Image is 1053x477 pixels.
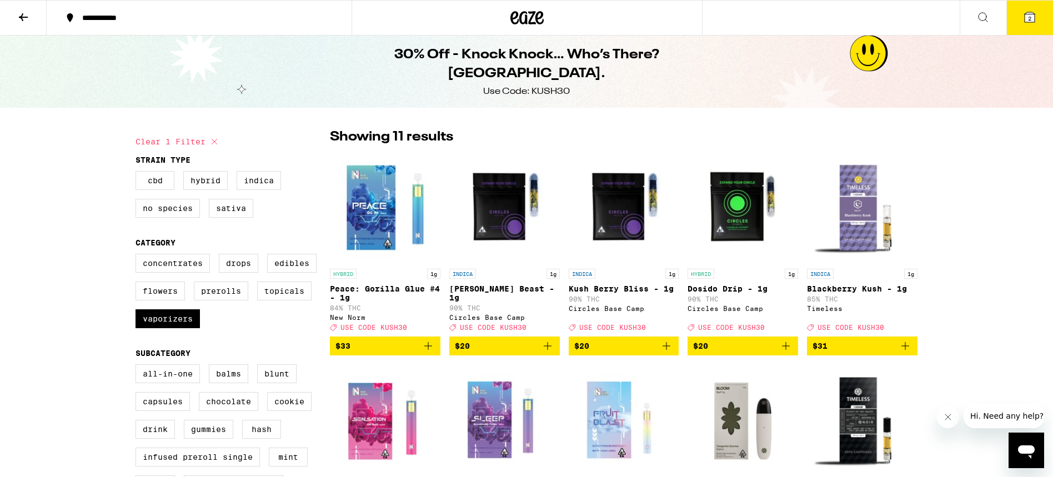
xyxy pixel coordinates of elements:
iframe: Message from company [964,404,1044,428]
div: Timeless [807,305,917,312]
a: Open page for Blackberry Kush - 1g from Timeless [807,152,917,337]
div: Circles Base Camp [569,305,679,312]
label: No Species [136,199,200,218]
img: New Norm - Sleep: Granddaddy Purple - 1g [449,364,560,475]
span: USE CODE KUSH30 [579,324,646,331]
p: 1g [427,269,440,279]
p: Kush Berry Bliss - 1g [569,284,679,293]
div: Circles Base Camp [449,314,560,321]
button: Add to bag [449,337,560,355]
label: Drops [219,254,258,273]
img: New Norm - Watermelon Zkittles - 1g [569,364,679,475]
label: Infused Preroll Single [136,448,260,466]
p: INDICA [449,269,476,279]
label: Sativa [209,199,253,218]
p: Blackberry Kush - 1g [807,284,917,293]
p: 1g [546,269,560,279]
span: $20 [693,342,708,350]
p: 85% THC [807,295,917,303]
span: USE CODE KUSH30 [460,324,526,331]
label: Chocolate [199,392,258,411]
div: New Norm [330,314,440,321]
p: 1g [904,269,917,279]
button: Add to bag [330,337,440,355]
label: Edibles [267,254,317,273]
span: USE CODE KUSH30 [818,324,884,331]
p: INDICA [807,269,834,279]
label: Vaporizers [136,309,200,328]
span: $20 [574,342,589,350]
label: All-In-One [136,364,200,383]
button: Add to bag [807,337,917,355]
button: 2 [1006,1,1053,35]
img: Circles Base Camp - Kush Berry Bliss - 1g [569,152,679,263]
iframe: Close message [937,406,959,428]
p: 90% THC [688,295,798,303]
label: CBD [136,171,174,190]
a: Open page for Kush Berry Bliss - 1g from Circles Base Camp [569,152,679,337]
span: $33 [335,342,350,350]
label: Balms [209,364,248,383]
span: 2 [1028,15,1031,22]
label: Prerolls [194,282,248,300]
p: HYBRID [330,269,357,279]
label: Blunt [257,364,297,383]
button: Add to bag [569,337,679,355]
a: Open page for Dosido Drip - 1g from Circles Base Camp [688,152,798,337]
p: Dosido Drip - 1g [688,284,798,293]
p: [PERSON_NAME] Beast - 1g [449,284,560,302]
label: Topicals [257,282,312,300]
label: Indica [237,171,281,190]
iframe: Button to launch messaging window [1009,433,1044,468]
legend: Strain Type [136,155,190,164]
img: New Norm - Sensation: OG Kush - 1g [330,364,440,475]
p: 1g [785,269,798,279]
p: INDICA [569,269,595,279]
span: $20 [455,342,470,350]
img: Timeless - NOIR: Planet of the Grapes - 1g [807,364,917,475]
label: Drink [136,420,175,439]
legend: Category [136,238,175,247]
label: Cookie [267,392,312,411]
legend: Subcategory [136,349,190,358]
label: Capsules [136,392,190,411]
span: $31 [813,342,828,350]
button: Add to bag [688,337,798,355]
button: Clear 1 filter [136,128,221,155]
label: Hash [242,420,281,439]
img: New Norm - Peace: Gorilla Glue #4 - 1g [330,152,440,263]
p: HYBRID [688,269,714,279]
label: Gummies [184,420,233,439]
a: Open page for Berry Beast - 1g from Circles Base Camp [449,152,560,337]
img: Circles Base Camp - Berry Beast - 1g [449,152,560,263]
a: Open page for Peace: Gorilla Glue #4 - 1g from New Norm [330,152,440,337]
span: USE CODE KUSH30 [698,324,765,331]
p: Peace: Gorilla Glue #4 - 1g [330,284,440,302]
img: Circles Base Camp - Dosido Drip - 1g [688,152,798,263]
div: Use Code: KUSH30 [483,86,570,98]
h1: 30% Off - Knock Knock… Who’s There? [GEOGRAPHIC_DATA]. [324,46,729,83]
img: Bloom Brand - Tangerine Sunrise Live Surf AIO - 1g [688,364,798,475]
label: Mint [269,448,308,466]
p: 84% THC [330,304,440,312]
label: Flowers [136,282,185,300]
p: Showing 11 results [330,128,453,147]
span: USE CODE KUSH30 [340,324,407,331]
p: 90% THC [449,304,560,312]
label: Hybrid [183,171,228,190]
p: 90% THC [569,295,679,303]
p: 1g [665,269,679,279]
label: Concentrates [136,254,210,273]
div: Circles Base Camp [688,305,798,312]
img: Timeless - Blackberry Kush - 1g [807,152,917,263]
